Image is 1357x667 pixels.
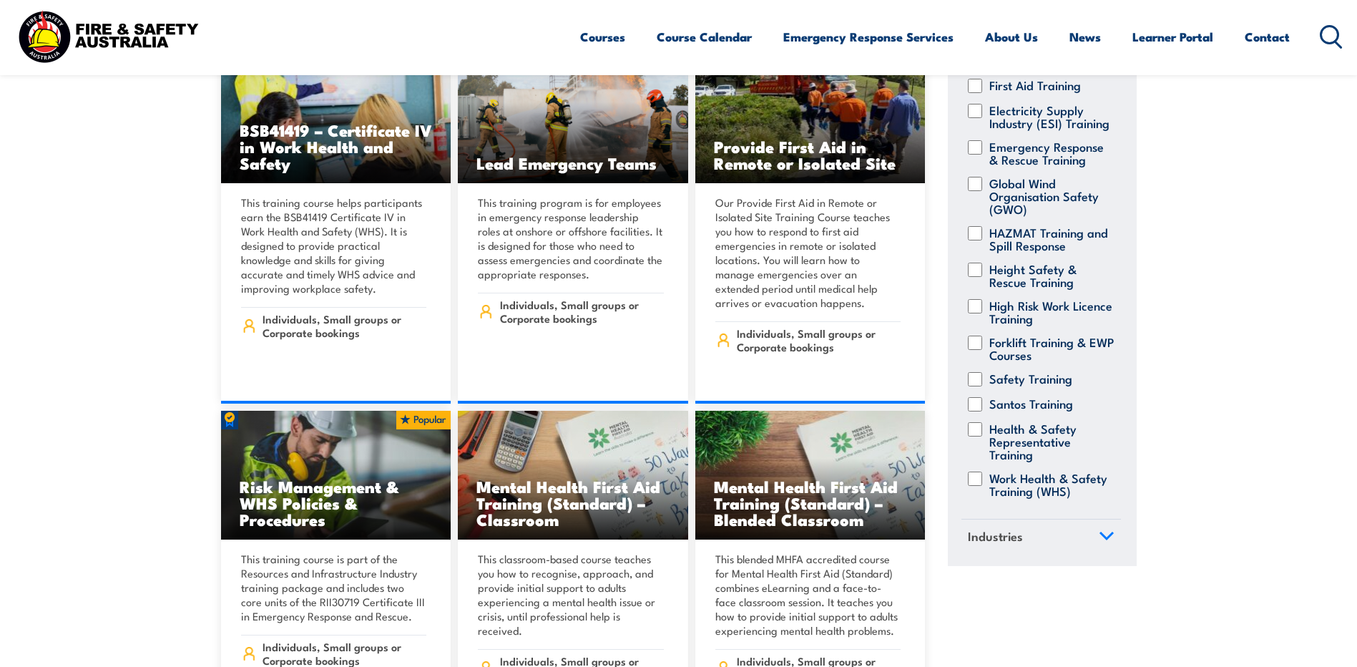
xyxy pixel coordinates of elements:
[714,478,907,527] h3: Mental Health First Aid Training (Standard) – Blended Classroom
[240,122,433,171] h3: BSB41419 – Certificate IV in Work Health and Safety
[989,140,1114,166] label: Emergency Response & Rescue Training
[1245,18,1290,56] a: Contact
[695,54,926,183] img: Provide First Aid in Remote or Isolated Site
[968,527,1023,546] span: Industries
[989,472,1114,497] label: Work Health & Safety Training (WHS)
[221,411,451,540] img: Risk Management & WHS Policies & Procedures
[221,54,451,183] img: BSB41419 – Certificate IV in Work Health and Safety
[783,18,954,56] a: Emergency Response Services
[1132,18,1213,56] a: Learner Portal
[985,18,1038,56] a: About Us
[989,336,1114,361] label: Forklift Training & EWP Courses
[263,312,426,339] span: Individuals, Small groups or Corporate bookings
[476,478,670,527] h3: Mental Health First Aid Training (Standard) – Classroom
[241,552,427,623] p: This training course is part of the Resources and Infrastructure Industry training package and in...
[241,195,427,296] p: This training course helps participants earn the BSB41419 Certificate IV in Work Health and Safet...
[657,18,752,56] a: Course Calendar
[580,18,625,56] a: Courses
[989,104,1114,130] label: Electricity Supply Industry (ESI) Training
[989,422,1114,461] label: Health & Safety Representative Training
[478,552,664,638] p: This classroom-based course teaches you how to recognise, approach, and provide initial support t...
[715,195,901,310] p: Our Provide First Aid in Remote or Isolated Site Training Course teaches you how to respond to fi...
[458,411,688,540] img: Mental Health First Aid Training (Standard) – Classroom
[1069,18,1101,56] a: News
[478,195,664,281] p: This training program is for employees in emergency response leadership roles at onshore or offsh...
[458,54,688,183] img: Lead Emergency Teams TRAINING
[989,226,1114,252] label: HAZMAT Training and Spill Response
[240,478,433,527] h3: Risk Management & WHS Policies & Procedures
[695,411,926,540] img: Mental Health First Aid Training (Standard) – Blended Classroom
[989,263,1114,288] label: Height Safety & Rescue Training
[989,79,1081,93] label: First Aid Training
[989,177,1114,215] label: Global Wind Organisation Safety (GWO)
[263,640,426,667] span: Individuals, Small groups or Corporate bookings
[989,397,1073,412] label: Santos Training
[737,326,901,354] span: Individuals, Small groups or Corporate bookings
[715,552,901,638] p: This blended MHFA accredited course for Mental Health First Aid (Standard) combines eLearning and...
[989,299,1114,325] label: High Risk Work Licence Training
[500,298,664,325] span: Individuals, Small groups or Corporate bookings
[989,372,1072,386] label: Safety Training
[961,520,1121,557] a: Industries
[476,155,670,171] h3: Lead Emergency Teams
[714,138,907,171] h3: Provide First Aid in Remote or Isolated Site
[458,54,688,183] a: Lead Emergency Teams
